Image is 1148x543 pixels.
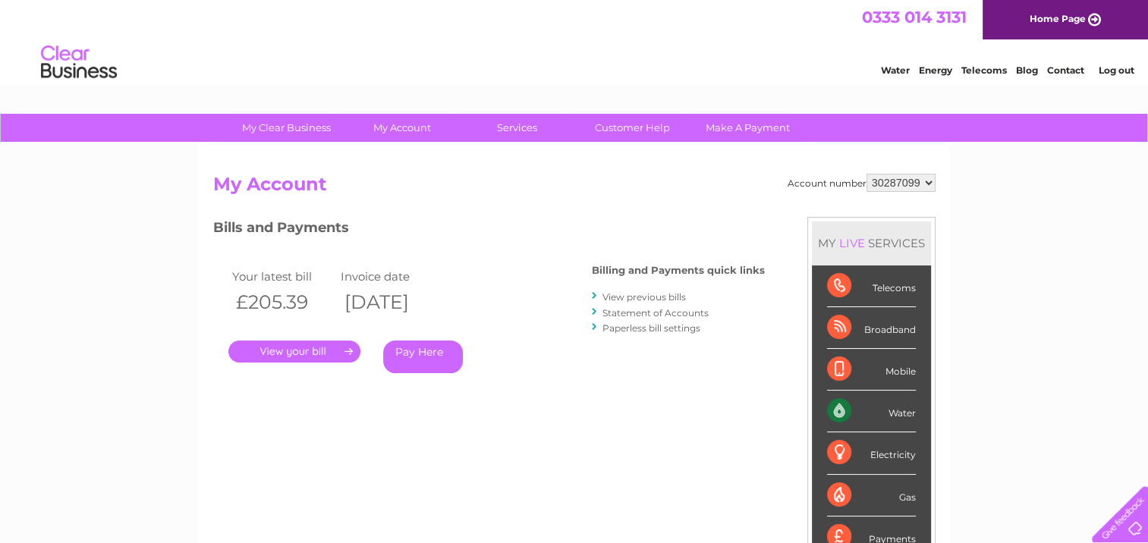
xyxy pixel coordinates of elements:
a: Make A Payment [685,114,810,142]
div: Telecoms [827,265,916,307]
div: Broadband [827,307,916,349]
div: Clear Business is a trading name of Verastar Limited (registered in [GEOGRAPHIC_DATA] No. 3667643... [216,8,933,74]
a: . [228,341,360,363]
a: Pay Here [383,341,463,373]
div: Electricity [827,432,916,474]
h3: Bills and Payments [213,217,765,243]
a: Energy [919,64,952,76]
div: Water [827,391,916,432]
div: Account number [788,174,936,192]
td: Invoice date [337,266,446,287]
a: Water [881,64,910,76]
div: LIVE [836,236,868,250]
a: Contact [1047,64,1084,76]
a: My Clear Business [224,114,349,142]
div: Mobile [827,349,916,391]
a: Statement of Accounts [602,307,709,319]
a: Services [454,114,580,142]
th: [DATE] [337,287,446,318]
h4: Billing and Payments quick links [592,265,765,276]
a: Log out [1098,64,1134,76]
div: Gas [827,475,916,516]
th: £205.39 [228,287,338,318]
a: Telecoms [961,64,1007,76]
a: My Account [339,114,464,142]
img: logo.png [40,39,118,86]
h2: My Account [213,174,936,202]
a: View previous bills [602,291,686,303]
a: 0333 014 3131 [862,8,967,27]
td: Your latest bill [228,266,338,287]
div: MY SERVICES [812,221,931,265]
a: Paperless bill settings [602,322,700,334]
a: Blog [1016,64,1038,76]
a: Customer Help [570,114,695,142]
